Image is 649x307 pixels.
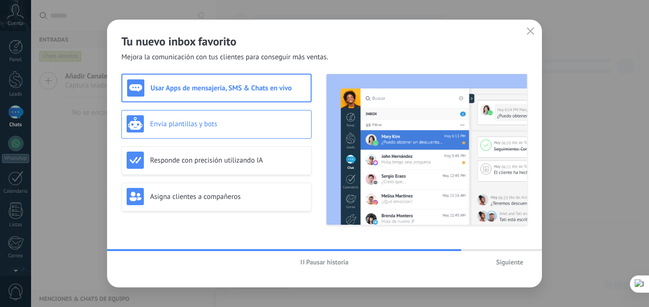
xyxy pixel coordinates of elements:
[150,192,306,201] h3: Asigna clientes a compañeros
[150,120,306,129] h3: Envía plantillas y bots
[296,255,353,269] button: Pausar historia
[306,259,349,265] span: Pausar historia
[121,53,328,62] span: Mejora la comunicación con tus clientes para conseguir más ventas.
[150,156,306,165] h3: Responde con precisión utilizando IA
[496,259,523,265] span: Siguiente
[121,34,528,49] h2: Tu nuevo inbox favorito
[492,255,528,269] button: Siguiente
[151,84,306,93] h3: Usar Apps de mensajería, SMS & Chats en vivo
